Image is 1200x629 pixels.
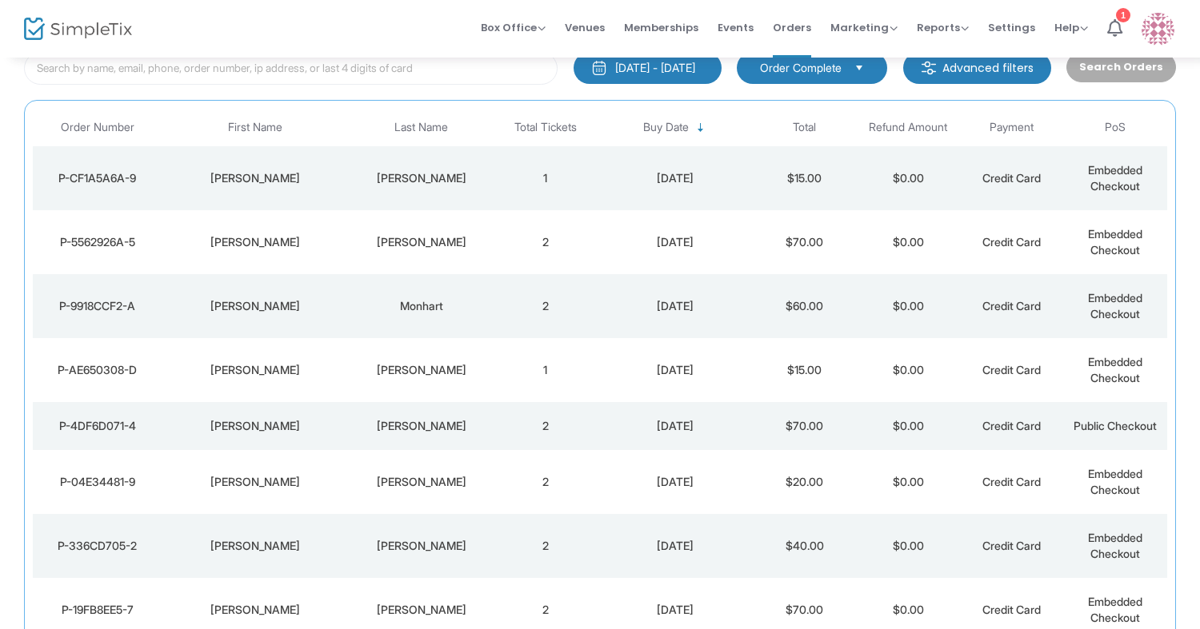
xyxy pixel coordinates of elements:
span: First Name [228,121,282,134]
td: 2 [494,514,597,578]
td: $0.00 [856,338,959,402]
img: filter [921,60,937,76]
div: Lee [166,170,345,186]
span: Embedded Checkout [1088,595,1142,624]
th: Refund Amount [856,109,959,146]
div: P-4DF6D071-4 [37,418,158,434]
div: [DATE] - [DATE] [615,60,695,76]
div: 8/14/2025 [602,170,749,186]
div: 8/14/2025 [602,474,749,490]
td: $60.00 [753,274,856,338]
img: monthly [591,60,607,76]
td: $70.00 [753,210,856,274]
span: Credit Card [982,363,1041,376]
div: 8/14/2025 [602,602,749,618]
td: $0.00 [856,450,959,514]
div: Jenisch [353,474,490,490]
span: Credit Card [982,171,1041,185]
div: Jared [166,474,345,490]
div: 8/14/2025 [602,298,749,314]
div: Armstrong [353,170,490,186]
div: Stier [353,538,490,554]
div: Ella [166,538,345,554]
td: $15.00 [753,146,856,210]
span: PoS [1105,121,1126,134]
span: Credit Card [982,603,1041,616]
span: Credit Card [982,419,1041,432]
div: P-5562926A-5 [37,234,158,250]
td: $20.00 [753,450,856,514]
td: 2 [494,450,597,514]
span: Buy Date [643,121,689,134]
button: [DATE] - [DATE] [574,52,722,84]
div: Monhart [353,298,490,314]
span: Venues [565,7,605,48]
div: Michael [166,298,345,314]
div: P-AE650308-D [37,362,158,378]
span: Sortable [694,121,707,134]
div: 8/14/2025 [602,418,749,434]
td: 1 [494,338,597,402]
div: P-9918CCF2-A [37,298,158,314]
m-button: Advanced filters [903,52,1051,84]
td: $0.00 [856,146,959,210]
th: Total [753,109,856,146]
div: Dorothy [166,418,345,434]
span: Payment [990,121,1034,134]
td: 2 [494,274,597,338]
span: Credit Card [982,299,1041,313]
span: Embedded Checkout [1088,355,1142,384]
div: Karin [166,602,345,618]
td: 2 [494,210,597,274]
div: Julie [166,234,345,250]
td: 1 [494,146,597,210]
td: $15.00 [753,338,856,402]
div: Owens [353,362,490,378]
div: 1 [1116,8,1130,22]
span: Settings [988,7,1035,48]
input: Search by name, email, phone, order number, ip address, or last 4 digits of card [24,52,558,85]
div: 8/14/2025 [602,538,749,554]
span: Events [718,7,754,48]
span: Orders [773,7,811,48]
button: Select [848,59,870,77]
span: Help [1054,20,1088,35]
div: 8/14/2025 [602,362,749,378]
td: 2 [494,402,597,450]
th: Total Tickets [494,109,597,146]
span: Public Checkout [1074,419,1157,432]
td: $40.00 [753,514,856,578]
td: $0.00 [856,274,959,338]
span: Embedded Checkout [1088,227,1142,257]
span: Credit Card [982,235,1041,249]
div: Luongo [353,418,490,434]
span: Box Office [481,20,546,35]
div: Kourkoulis [353,234,490,250]
div: P-04E34481-9 [37,474,158,490]
span: Embedded Checkout [1088,163,1142,193]
div: 8/14/2025 [602,234,749,250]
span: Embedded Checkout [1088,531,1142,560]
span: Last Name [394,121,448,134]
span: Memberships [624,7,698,48]
span: Order Number [61,121,134,134]
td: $0.00 [856,514,959,578]
span: Credit Card [982,475,1041,488]
span: Embedded Checkout [1088,467,1142,496]
div: P-336CD705-2 [37,538,158,554]
span: Embedded Checkout [1088,291,1142,320]
div: Patrick [166,362,345,378]
span: Order Complete [760,60,842,76]
div: P-19FB8EE5-7 [37,602,158,618]
div: Watkins [353,602,490,618]
td: $0.00 [856,402,959,450]
td: $0.00 [856,210,959,274]
div: P-CF1A5A6A-9 [37,170,158,186]
span: Reports [917,20,969,35]
span: Marketing [830,20,898,35]
td: $70.00 [753,402,856,450]
span: Credit Card [982,539,1041,552]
